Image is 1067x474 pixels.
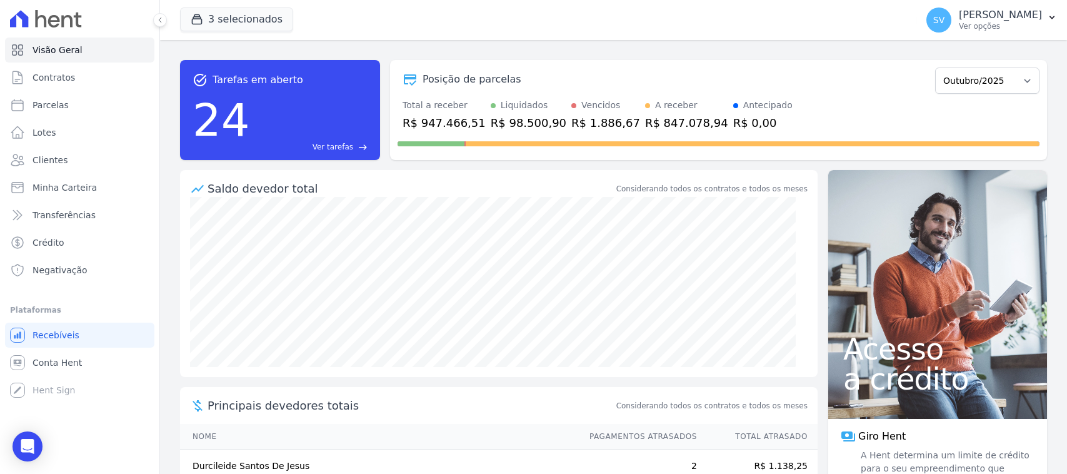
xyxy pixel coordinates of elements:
div: R$ 98.500,90 [491,114,566,131]
div: Total a receber [403,99,486,112]
div: Liquidados [501,99,548,112]
span: Considerando todos os contratos e todos os meses [616,400,808,411]
div: Posição de parcelas [423,72,521,87]
span: a crédito [843,364,1032,394]
p: Ver opções [959,21,1042,31]
span: task_alt [193,73,208,88]
span: Acesso [843,334,1032,364]
div: Plataformas [10,303,149,318]
span: Lotes [33,126,56,139]
span: Conta Hent [33,356,82,369]
span: Giro Hent [858,429,906,444]
span: Clientes [33,154,68,166]
a: Crédito [5,230,154,255]
div: A receber [655,99,698,112]
div: Antecipado [743,99,793,112]
div: R$ 947.466,51 [403,114,486,131]
a: Minha Carteira [5,175,154,200]
a: Negativação [5,258,154,283]
span: Transferências [33,209,96,221]
a: Clientes [5,148,154,173]
div: Open Intercom Messenger [13,431,43,461]
button: SV [PERSON_NAME] Ver opções [916,3,1067,38]
a: Conta Hent [5,350,154,375]
a: Ver tarefas east [255,141,368,153]
span: Minha Carteira [33,181,97,194]
span: Negativação [33,264,88,276]
div: Considerando todos os contratos e todos os meses [616,183,808,194]
a: Parcelas [5,93,154,118]
th: Pagamentos Atrasados [578,424,698,450]
th: Total Atrasado [698,424,818,450]
span: Parcelas [33,99,69,111]
span: Tarefas em aberto [213,73,303,88]
span: SV [933,16,944,24]
a: Transferências [5,203,154,228]
div: Saldo devedor total [208,180,614,197]
p: [PERSON_NAME] [959,9,1042,21]
div: R$ 1.886,67 [571,114,640,131]
span: Crédito [33,236,64,249]
a: Contratos [5,65,154,90]
th: Nome [180,424,578,450]
span: Visão Geral [33,44,83,56]
a: Lotes [5,120,154,145]
div: R$ 0,00 [733,114,793,131]
span: Recebíveis [33,329,79,341]
span: east [358,143,368,152]
span: Contratos [33,71,75,84]
a: Visão Geral [5,38,154,63]
span: Ver tarefas [313,141,353,153]
a: Recebíveis [5,323,154,348]
span: Principais devedores totais [208,397,614,414]
button: 3 selecionados [180,8,293,31]
div: R$ 847.078,94 [645,114,728,131]
div: Vencidos [581,99,620,112]
div: 24 [193,88,250,153]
